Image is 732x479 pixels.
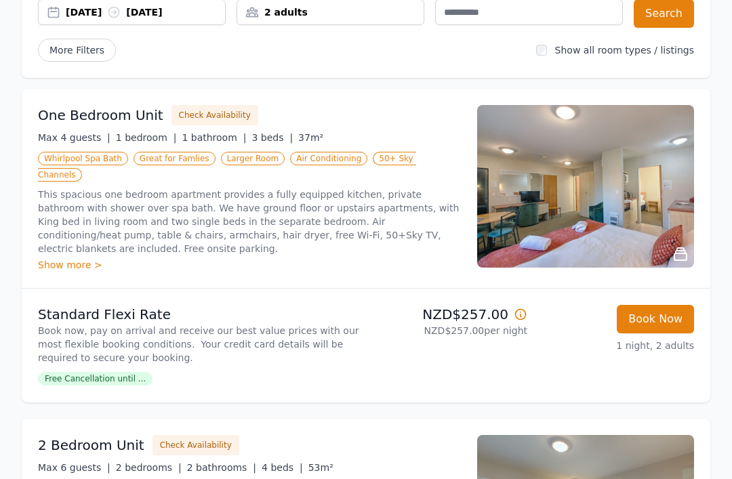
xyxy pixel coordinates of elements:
button: Book Now [617,306,694,334]
span: Great for Famlies [134,152,216,166]
span: 2 bathrooms | [187,463,256,474]
span: 1 bathroom | [182,133,246,144]
p: This spacious one bedroom apartment provides a fully equipped kitchen, private bathroom with show... [38,188,461,256]
label: Show all room types / listings [555,45,694,56]
span: 4 beds | [262,463,303,474]
span: 37m² [298,133,323,144]
button: Check Availability [152,436,239,456]
p: NZD$257.00 [371,306,527,325]
span: Larger Room [221,152,285,166]
p: Book now, pay on arrival and receive our best value prices with our most flexible booking conditi... [38,325,361,365]
span: 3 beds | [251,133,293,144]
div: [DATE] [DATE] [66,6,225,20]
div: 2 adults [237,6,424,20]
span: 53m² [308,463,333,474]
span: Max 6 guests | [38,463,110,474]
p: NZD$257.00 per night [371,325,527,338]
span: 1 bedroom | [116,133,177,144]
span: Max 4 guests | [38,133,110,144]
button: Check Availability [171,106,258,126]
span: Whirlpool Spa Bath [38,152,128,166]
h3: One Bedroom Unit [38,106,163,125]
span: Free Cancellation until ... [38,373,152,386]
p: 1 night, 2 adults [538,339,694,353]
span: 2 bedrooms | [116,463,182,474]
div: Show more > [38,259,461,272]
p: Standard Flexi Rate [38,306,361,325]
span: Air Conditioning [290,152,367,166]
span: More Filters [38,39,116,62]
h3: 2 Bedroom Unit [38,436,144,455]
